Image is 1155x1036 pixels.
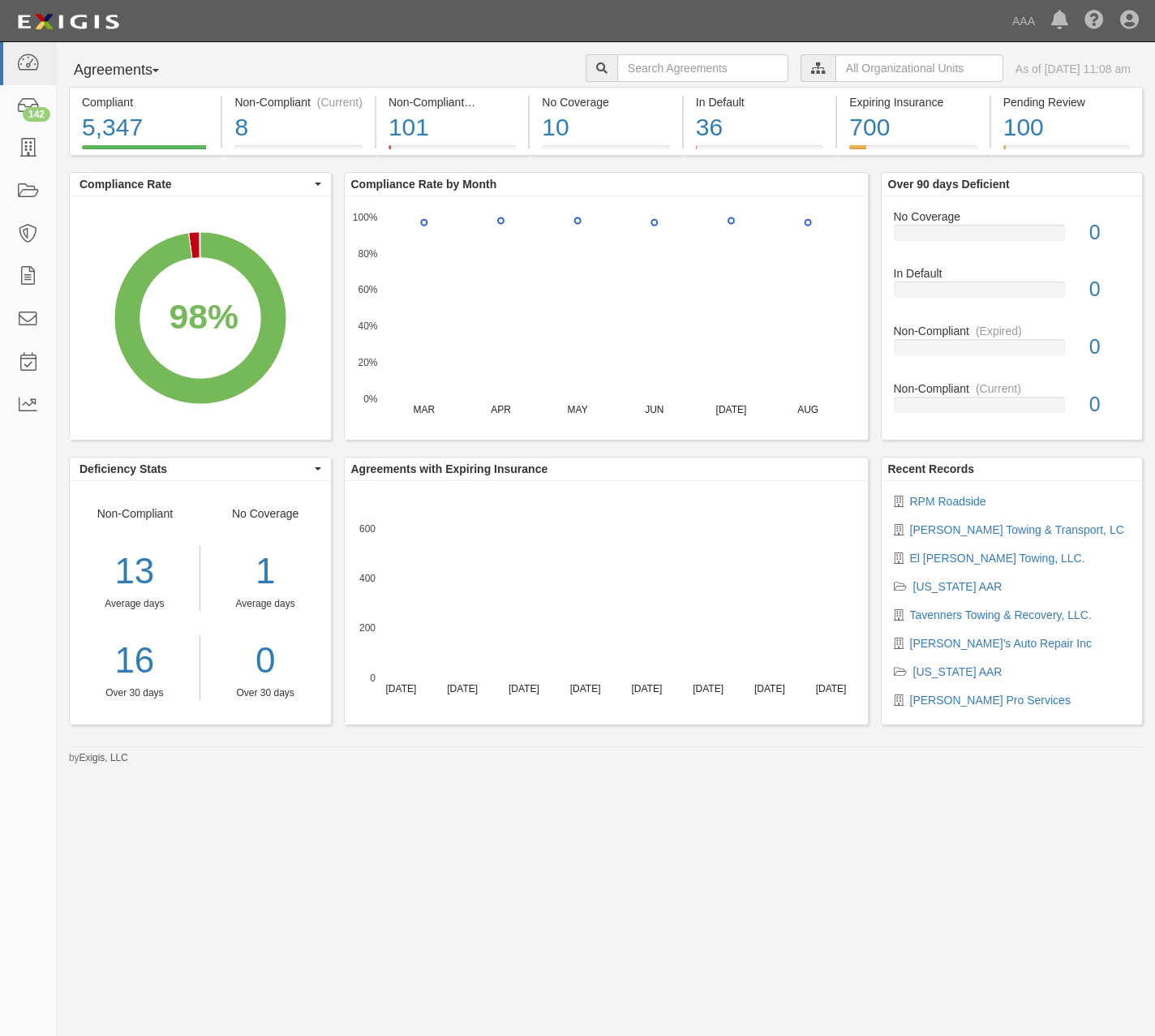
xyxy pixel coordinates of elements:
[913,580,1003,593] a: [US_STATE] AAR
[693,683,723,694] text: [DATE]
[567,404,587,415] text: MAY
[631,683,662,694] text: [DATE]
[1004,5,1043,37] a: AAA
[715,404,746,415] text: [DATE]
[12,7,124,37] img: logo-5460c22ac91f19d4615b14bd174203de0afe785f0fc80cf4dbbc73dc1793850b.png
[530,145,681,158] a: No Coverage10
[1084,11,1104,31] i: Help Center - Complianz
[910,495,986,508] a: RPM Roadside
[447,683,478,694] text: [DATE]
[358,247,377,259] text: 80%
[1015,61,1131,77] div: As of [DATE] 11:08 am
[849,110,977,145] div: 700
[359,573,375,584] text: 400
[976,323,1022,339] div: (Expired)
[351,462,548,475] b: Agreements with Expiring Insurance
[815,683,846,694] text: [DATE]
[370,672,376,683] text: 0
[169,292,238,342] div: 98%
[542,110,669,145] div: 10
[82,94,208,110] div: Compliant
[617,54,788,82] input: Search Agreements
[23,107,50,122] div: 142
[70,196,330,440] svg: A chart.
[888,178,1010,191] b: Over 90 days Deficient
[1077,390,1142,419] div: 0
[213,546,319,597] div: 1
[358,284,377,295] text: 60%
[569,683,600,694] text: [DATE]
[470,94,517,110] div: (Expired)
[910,552,1085,565] a: El [PERSON_NAME] Towing, LLC.
[358,320,377,332] text: 40%
[1003,110,1130,145] div: 100
[1077,275,1142,304] div: 0
[376,145,528,158] a: Non-Compliant(Expired)101
[542,94,669,110] div: No Coverage
[345,481,867,724] svg: A chart.
[359,522,375,534] text: 600
[79,176,311,192] span: Compliance Rate
[222,145,374,158] a: Non-Compliant(Current)8
[894,208,1131,266] a: No Coverage0
[234,94,362,110] div: Non-Compliant (Current)
[389,94,516,110] div: Non-Compliant (Expired)
[976,380,1021,397] div: (Current)
[352,211,377,222] text: 100%
[684,145,835,158] a: In Default36
[413,404,435,415] text: MAR
[797,404,818,415] text: AUG
[882,208,1143,225] div: No Coverage
[200,505,331,700] div: No Coverage
[351,178,497,191] b: Compliance Rate by Month
[69,751,128,765] small: by
[70,546,200,597] div: 13
[696,110,823,145] div: 36
[910,608,1092,621] a: Tavenners Towing & Recovery, LLC.
[70,458,331,480] button: Deficiency Stats
[645,404,663,415] text: JUN
[1003,94,1130,110] div: Pending Review
[213,635,319,686] a: 0
[234,110,362,145] div: 8
[70,635,200,686] a: 16
[79,461,311,477] span: Deficiency Stats
[70,686,200,700] div: Over 30 days
[894,323,1131,380] a: Non-Compliant(Expired)0
[837,145,989,158] a: Expiring Insurance700
[1077,333,1142,362] div: 0
[894,265,1131,323] a: In Default0
[910,637,1092,650] a: [PERSON_NAME]'s Auto Repair Inc
[910,523,1124,536] a: [PERSON_NAME] Towing & Transport, LC
[213,686,319,700] div: Over 30 days
[849,94,977,110] div: Expiring Insurance
[213,597,319,611] div: Average days
[358,357,377,368] text: 20%
[882,323,1143,339] div: Non-Compliant
[888,462,975,475] b: Recent Records
[509,683,539,694] text: [DATE]
[69,145,221,158] a: Compliant5,347
[359,622,375,634] text: 200
[894,380,1131,426] a: Non-Compliant(Current)0
[696,94,823,110] div: In Default
[69,54,191,87] button: Agreements
[70,173,331,196] button: Compliance Rate
[70,597,200,611] div: Average days
[910,694,1071,707] a: [PERSON_NAME] Pro Services
[317,94,363,110] div: (Current)
[389,110,516,145] div: 101
[363,393,378,404] text: 0%
[1077,218,1142,247] div: 0
[835,54,1003,82] input: All Organizational Units
[882,265,1143,282] div: In Default
[345,196,867,440] svg: A chart.
[991,145,1143,158] a: Pending Review100
[754,683,784,694] text: [DATE]
[913,665,1003,678] a: [US_STATE] AAR
[79,752,128,763] a: Exigis, LLC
